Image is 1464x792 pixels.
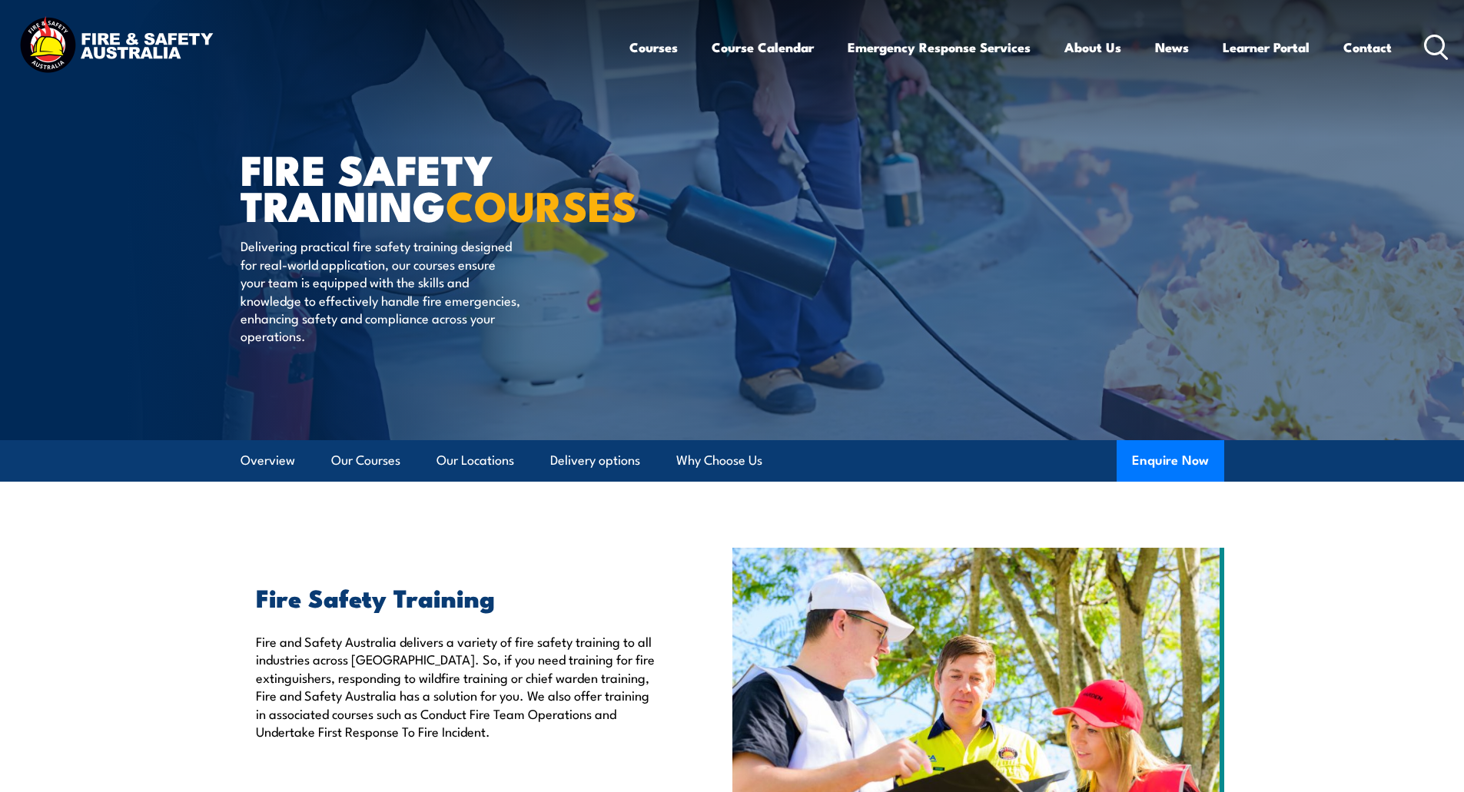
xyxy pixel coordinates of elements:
[1223,27,1310,68] a: Learner Portal
[712,27,814,68] a: Course Calendar
[446,172,637,236] strong: COURSES
[437,440,514,481] a: Our Locations
[241,440,295,481] a: Overview
[331,440,400,481] a: Our Courses
[256,632,662,740] p: Fire and Safety Australia delivers a variety of fire safety training to all industries across [GE...
[1343,27,1392,68] a: Contact
[241,151,620,222] h1: FIRE SAFETY TRAINING
[256,586,662,608] h2: Fire Safety Training
[629,27,678,68] a: Courses
[848,27,1031,68] a: Emergency Response Services
[241,237,521,344] p: Delivering practical fire safety training designed for real-world application, our courses ensure...
[1155,27,1189,68] a: News
[1064,27,1121,68] a: About Us
[676,440,762,481] a: Why Choose Us
[550,440,640,481] a: Delivery options
[1117,440,1224,482] button: Enquire Now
